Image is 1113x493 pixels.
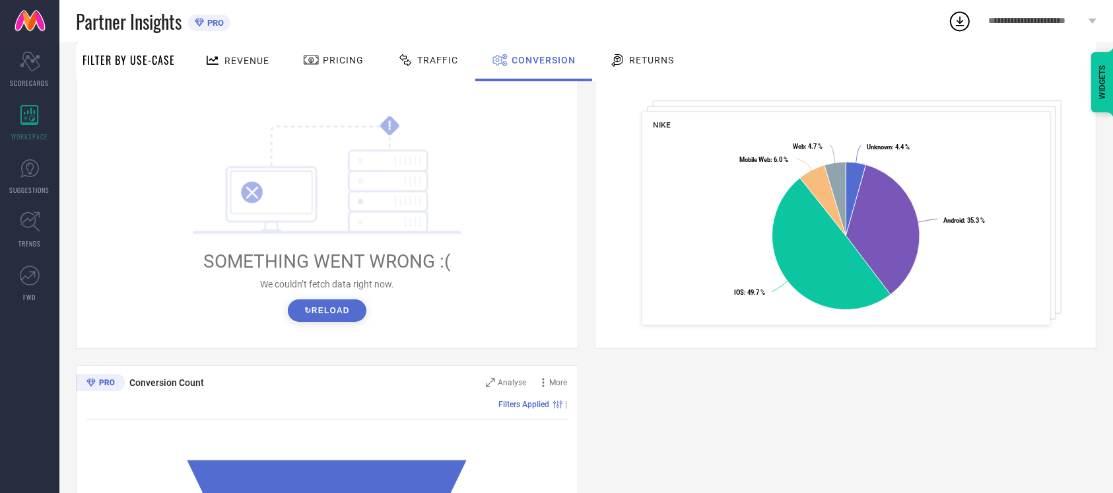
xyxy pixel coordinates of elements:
span: Filter By Use-Case [83,52,175,68]
span: Returns [629,55,674,65]
text: : 4.7 % [793,143,823,150]
tspan: Mobile Web [739,156,770,163]
span: SUGGESTIONS [10,185,50,195]
text: : 4.4 % [867,143,910,151]
span: SCORECARDS [11,78,50,88]
span: TRENDS [18,239,41,248]
span: We couldn’t fetch data right now. [260,279,394,289]
div: Open download list [948,9,972,33]
text: : 35.3 % [943,217,984,224]
span: Conversion [512,55,576,65]
tspan: Unknown [867,143,892,151]
span: Partner Insights [76,8,182,35]
span: Analyse [498,378,527,387]
div: Premium [76,374,125,394]
span: SOMETHING WENT WRONG :( [203,250,451,272]
span: Pricing [323,55,364,65]
span: Conversion Count [129,377,204,388]
span: | [566,400,568,409]
tspan: IOS [733,289,743,297]
span: WORKSPACE [12,132,48,141]
span: Filters Applied [499,400,550,409]
span: NIKE [653,120,670,130]
tspan: Web [793,143,805,150]
tspan: ! [388,118,391,133]
button: ↻Reload [288,299,366,322]
text: : 6.0 % [739,156,788,163]
span: Traffic [417,55,458,65]
svg: Zoom [486,378,495,387]
span: Revenue [224,56,269,66]
text: : 49.7 % [733,289,764,297]
span: PRO [204,18,224,28]
tspan: Android [943,217,963,224]
span: FWD [24,292,36,302]
span: More [550,378,568,387]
